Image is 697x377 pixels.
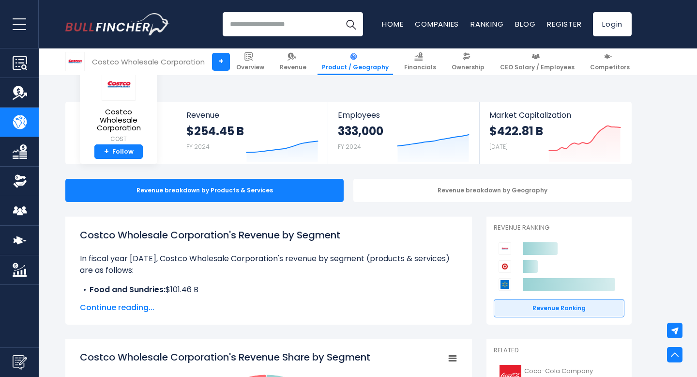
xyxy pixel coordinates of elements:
strong: $254.45 B [186,124,244,139]
strong: 333,000 [338,124,383,139]
span: Financials [404,63,436,71]
span: Revenue [186,110,318,120]
a: Go to homepage [65,13,169,35]
small: FY 2024 [186,142,210,151]
a: Market Capitalization $422.81 B [DATE] [480,102,631,164]
small: FY 2024 [338,142,361,151]
span: Continue reading... [80,302,457,314]
a: Register [547,19,581,29]
span: Product / Geography [322,63,389,71]
tspan: Costco Wholesale Corporation's Revenue Share by Segment [80,350,370,364]
a: CEO Salary / Employees [496,48,579,75]
button: Search [339,12,363,36]
div: Revenue breakdown by Geography [353,179,632,202]
div: Costco Wholesale Corporation [92,56,205,67]
img: Ownership [13,174,27,188]
a: Blog [515,19,535,29]
a: Costco Wholesale Corporation COST [87,68,150,144]
p: Related [494,346,624,355]
span: Ownership [452,63,485,71]
li: $101.46 B [80,284,457,296]
a: +Follow [94,144,143,159]
b: Food and Sundries: [90,284,166,295]
img: Target Corporation competitors logo [499,260,511,273]
img: COST logo [102,68,136,101]
a: Overview [232,48,269,75]
small: [DATE] [489,142,508,151]
img: Costco Wholesale Corporation competitors logo [499,242,511,255]
strong: $422.81 B [489,124,543,139]
small: COST [88,135,150,143]
a: Revenue [275,48,311,75]
span: CEO Salary / Employees [500,63,575,71]
strong: + [104,147,109,156]
h1: Costco Wholesale Corporation's Revenue by Segment [80,228,457,242]
span: Costco Wholesale Corporation [88,108,150,132]
span: Market Capitalization [489,110,621,120]
a: Revenue Ranking [494,299,624,317]
a: + [212,53,230,71]
img: COST logo [66,52,84,71]
a: Product / Geography [318,48,393,75]
span: Employees [338,110,469,120]
a: Companies [415,19,459,29]
a: Login [593,12,632,36]
a: Competitors [586,48,634,75]
p: Revenue Ranking [494,224,624,232]
img: Walmart competitors logo [499,278,511,291]
a: Employees 333,000 FY 2024 [328,102,479,164]
a: Home [382,19,403,29]
div: Revenue breakdown by Products & Services [65,179,344,202]
span: Revenue [280,63,306,71]
a: Ranking [470,19,503,29]
span: Overview [236,63,264,71]
a: Revenue $254.45 B FY 2024 [177,102,328,164]
span: Competitors [590,63,630,71]
a: Ownership [447,48,489,75]
a: Financials [400,48,440,75]
img: Bullfincher logo [65,13,170,35]
p: In fiscal year [DATE], Costco Wholesale Corporation's revenue by segment (products & services) ar... [80,253,457,276]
